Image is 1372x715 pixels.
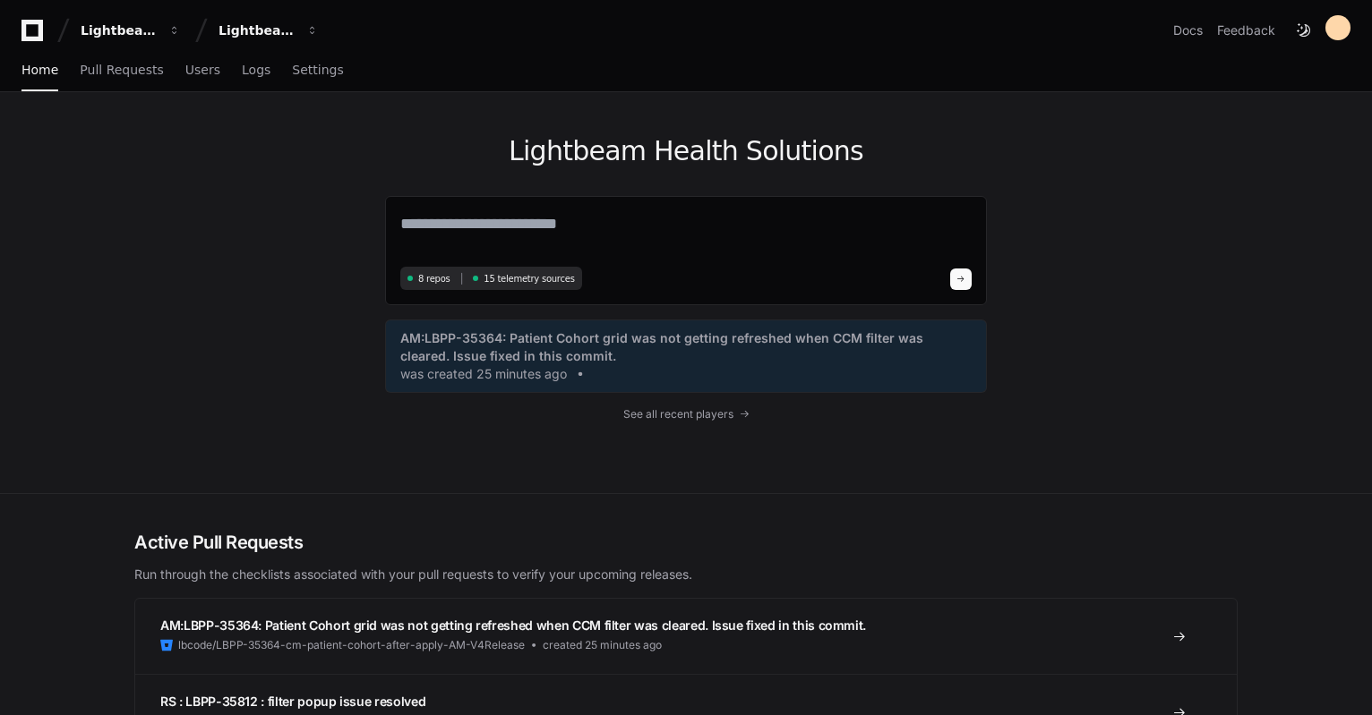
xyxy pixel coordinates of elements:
a: Docs [1173,21,1203,39]
span: lbcode/LBPP-35364-cm-patient-cohort-after-apply-AM-V4Release [178,638,525,652]
a: Logs [242,50,270,91]
span: Logs [242,64,270,75]
span: Users [185,64,220,75]
a: AM:LBPP-35364: Patient Cohort grid was not getting refreshed when CCM filter was cleared. Issue f... [135,599,1237,674]
span: was created 25 minutes ago [400,365,567,383]
span: created 25 minutes ago [543,638,662,652]
span: 8 repos [418,272,450,285]
button: Lightbeam Health Solutions [211,14,326,47]
a: Users [185,50,220,91]
button: Feedback [1217,21,1275,39]
span: RS : LBPP-35812 : filter popup issue resolved [160,694,425,709]
span: AM:LBPP-35364: Patient Cohort grid was not getting refreshed when CCM filter was cleared. Issue f... [160,617,866,633]
button: Lightbeam Health [73,14,188,47]
div: Lightbeam Health [81,21,158,39]
a: Home [21,50,58,91]
span: AM:LBPP-35364: Patient Cohort grid was not getting refreshed when CCM filter was cleared. Issue f... [400,329,972,365]
span: See all recent players [623,407,733,421]
a: Settings [292,50,343,91]
span: Home [21,64,58,75]
div: Lightbeam Health Solutions [219,21,296,39]
span: Pull Requests [80,64,163,75]
span: Settings [292,64,343,75]
h1: Lightbeam Health Solutions [385,135,987,167]
p: Run through the checklists associated with your pull requests to verify your upcoming releases. [134,566,1238,583]
span: 15 telemetry sources [484,272,574,285]
a: See all recent players [385,407,987,421]
a: Pull Requests [80,50,163,91]
h2: Active Pull Requests [134,530,1238,555]
a: AM:LBPP-35364: Patient Cohort grid was not getting refreshed when CCM filter was cleared. Issue f... [400,329,972,383]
